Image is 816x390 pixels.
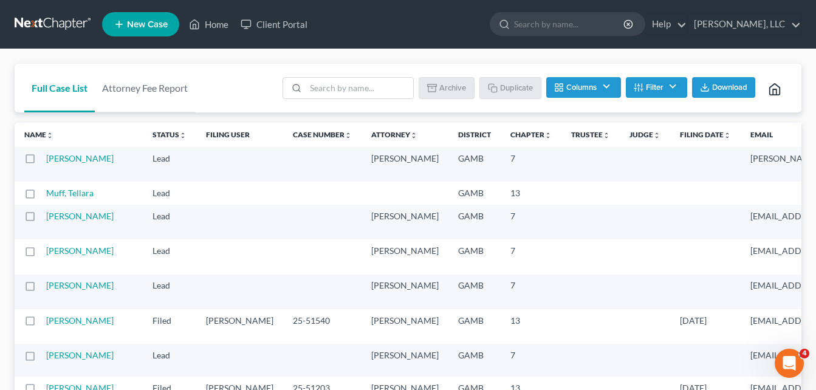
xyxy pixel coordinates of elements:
[95,64,195,112] a: Attorney Fee Report
[670,309,741,344] td: [DATE]
[127,20,168,29] span: New Case
[283,309,362,344] td: 25-51540
[448,205,501,239] td: GAMB
[362,344,448,376] td: [PERSON_NAME]
[143,182,196,204] td: Lead
[501,147,561,182] td: 7
[235,13,314,35] a: Client Portal
[629,130,660,139] a: Judgeunfold_more
[571,130,610,139] a: Trusteeunfold_more
[46,245,114,256] a: [PERSON_NAME]
[448,147,501,182] td: GAMB
[724,132,731,139] i: unfold_more
[501,309,561,344] td: 13
[362,147,448,182] td: [PERSON_NAME]
[448,309,501,344] td: GAMB
[626,77,687,98] button: Filter
[143,239,196,274] td: Lead
[501,205,561,239] td: 7
[179,132,187,139] i: unfold_more
[646,13,687,35] a: Help
[653,132,660,139] i: unfold_more
[24,64,95,112] a: Full Case List
[362,309,448,344] td: [PERSON_NAME]
[692,77,755,98] button: Download
[46,211,114,221] a: [PERSON_NAME]
[680,130,731,139] a: Filing Dateunfold_more
[46,350,114,360] a: [PERSON_NAME]
[306,78,413,98] input: Search by name...
[501,182,561,204] td: 13
[448,344,501,376] td: GAMB
[800,349,809,358] span: 4
[510,130,552,139] a: Chapterunfold_more
[46,188,94,198] a: Muff, Tellara
[362,239,448,274] td: [PERSON_NAME]
[293,130,352,139] a: Case Numberunfold_more
[46,315,114,326] a: [PERSON_NAME]
[345,132,352,139] i: unfold_more
[46,153,114,163] a: [PERSON_NAME]
[362,205,448,239] td: [PERSON_NAME]
[143,275,196,309] td: Lead
[514,13,625,35] input: Search by name...
[24,130,53,139] a: Nameunfold_more
[448,239,501,274] td: GAMB
[196,309,283,344] td: [PERSON_NAME]
[143,309,196,344] td: Filed
[501,344,561,376] td: 7
[501,239,561,274] td: 7
[775,349,804,378] iframe: Intercom live chat
[712,83,747,92] span: Download
[371,130,417,139] a: Attorneyunfold_more
[448,275,501,309] td: GAMB
[410,132,417,139] i: unfold_more
[46,132,53,139] i: unfold_more
[362,275,448,309] td: [PERSON_NAME]
[448,123,501,147] th: District
[546,77,620,98] button: Columns
[501,275,561,309] td: 7
[183,13,235,35] a: Home
[143,344,196,376] td: Lead
[688,13,801,35] a: [PERSON_NAME], LLC
[153,130,187,139] a: Statusunfold_more
[544,132,552,139] i: unfold_more
[196,123,283,147] th: Filing User
[603,132,610,139] i: unfold_more
[143,205,196,239] td: Lead
[448,182,501,204] td: GAMB
[143,147,196,182] td: Lead
[46,280,114,290] a: [PERSON_NAME]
